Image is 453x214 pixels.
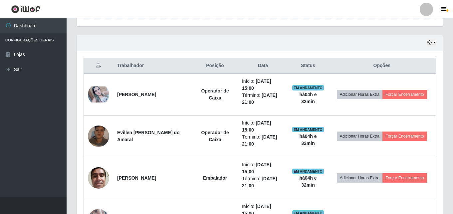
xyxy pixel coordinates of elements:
[117,175,156,181] strong: [PERSON_NAME]
[382,132,427,141] button: Forçar Encerramento
[299,175,317,188] strong: há 04 h e 32 min
[242,120,284,134] li: Início:
[299,134,317,146] strong: há 04 h e 32 min
[382,90,427,99] button: Forçar Encerramento
[242,175,284,189] li: Término:
[201,130,229,142] strong: Operador de Caixa
[242,78,271,91] time: [DATE] 15:00
[238,58,288,74] th: Data
[88,86,109,102] img: 1668045195868.jpeg
[242,134,284,148] li: Término:
[11,5,41,13] img: CoreUI Logo
[292,127,324,132] span: EM ANDAMENTO
[242,78,284,92] li: Início:
[328,58,436,74] th: Opções
[88,164,109,192] img: 1606512880080.jpeg
[382,173,427,183] button: Forçar Encerramento
[299,92,317,104] strong: há 04 h e 32 min
[292,169,324,174] span: EM ANDAMENTO
[192,58,238,74] th: Posição
[337,173,382,183] button: Adicionar Horas Extra
[288,58,328,74] th: Status
[337,90,382,99] button: Adicionar Horas Extra
[337,132,382,141] button: Adicionar Horas Extra
[88,117,109,155] img: 1751338751212.jpeg
[117,92,156,97] strong: [PERSON_NAME]
[242,92,284,106] li: Término:
[242,162,271,174] time: [DATE] 15:00
[201,88,229,100] strong: Operador de Caixa
[113,58,192,74] th: Trabalhador
[203,175,227,181] strong: Embalador
[117,130,179,142] strong: Evillen [PERSON_NAME] do Amaral
[292,85,324,90] span: EM ANDAMENTO
[242,120,271,133] time: [DATE] 15:00
[242,161,284,175] li: Início:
